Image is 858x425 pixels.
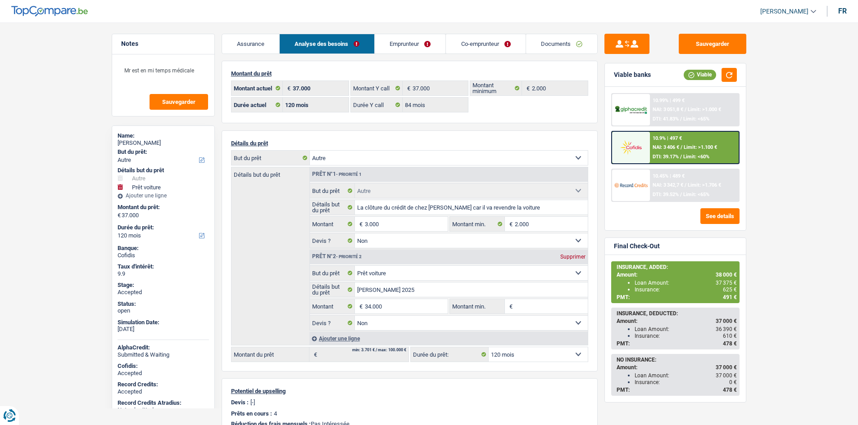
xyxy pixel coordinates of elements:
h5: Notes [121,40,205,48]
label: Durée du prêt: [118,224,207,231]
span: Sauvegarder [162,99,195,105]
div: Loan Amount: [635,372,737,379]
p: 4 [274,410,277,417]
span: € [283,81,293,95]
div: 10.9% | 497 € [653,135,682,141]
div: AlphaCredit: [118,344,209,351]
label: Montant [310,217,355,231]
span: / [685,107,686,112]
span: 478 € [723,340,737,347]
div: Loan Amount: [635,326,737,332]
label: But du prêt [310,266,355,280]
div: Insurance: [635,379,737,385]
div: Viable banks [614,71,651,79]
div: Amount: [617,364,737,371]
span: / [681,144,682,150]
div: 10.45% | 489 € [653,173,685,179]
span: Limit: >1.706 € [688,182,721,188]
span: € [522,81,532,95]
a: Co-emprunteur [446,34,525,54]
div: 9.9 [118,270,209,277]
div: Stage: [118,282,209,289]
label: But du prêt: [118,148,207,156]
label: Montant [310,299,355,313]
img: Record Credits [614,177,648,193]
div: Not submitted [118,407,209,414]
div: Status: [118,300,209,308]
span: / [685,182,686,188]
span: DTI: 39.17% [653,154,679,160]
div: Ajouter une ligne [118,192,209,199]
label: But du prêt [310,183,355,198]
a: [PERSON_NAME] [753,4,816,19]
div: Amount: [617,272,737,278]
div: Accepted [118,370,209,377]
button: Sauvegarder [150,94,208,110]
label: Détails but du prêt [232,167,309,178]
label: Devis ? [310,316,355,330]
a: Analyse des besoins [280,34,374,54]
p: Potentiel de upselling [231,388,588,394]
label: Durée Y call [351,98,403,112]
div: Accepted [118,388,209,395]
a: Assurance [222,34,279,54]
a: Emprunteur [375,34,445,54]
div: PMT: [617,387,737,393]
button: See details [700,208,740,224]
span: Limit: >1.000 € [688,107,721,112]
span: NAI: 3 406 € [653,144,679,150]
label: Montant min. [450,217,505,231]
div: Amount: [617,318,737,324]
div: Cofidis: [118,362,209,370]
span: € [505,299,515,313]
div: Accepted [118,289,209,296]
span: / [680,116,682,122]
div: Ajouter une ligne [309,332,588,345]
span: DTI: 39.52% [653,192,679,197]
span: € [403,81,413,95]
div: Loan Amount: [635,280,737,286]
span: 37 000 € [716,364,737,371]
div: Prêt n°1 [310,171,364,177]
span: - Priorité 1 [336,172,362,177]
div: Simulation Date: [118,319,209,326]
div: [PERSON_NAME] [118,139,209,147]
span: 37 000 € [716,372,737,379]
div: PMT: [617,340,737,347]
a: Documents [526,34,597,54]
div: fr [838,7,847,15]
span: / [680,192,682,197]
div: Final Check-Out [614,242,660,250]
span: € [355,217,365,231]
label: Montant actuel [232,81,283,95]
div: Submitted & Waiting [118,351,209,358]
div: min: 3.701 € / max: 100.000 € [352,348,406,352]
label: Détails but du prêt [310,282,355,297]
span: € [309,347,319,362]
label: Montant du prêt: [118,204,207,211]
span: 38 000 € [716,272,737,278]
span: DTI: 41.83% [653,116,679,122]
div: Détails but du prêt [118,167,209,174]
img: Cofidis [614,139,648,156]
div: Supprimer [558,254,588,259]
span: 0 € [729,379,737,385]
span: 491 € [723,294,737,300]
img: TopCompare Logo [11,6,88,17]
span: Limit: <65% [683,116,709,122]
div: 10.99% | 499 € [653,98,685,103]
img: AlphaCredit [614,105,648,115]
label: Montant Y call [351,81,403,95]
div: Insurance: [635,333,737,339]
span: Limit: <65% [683,192,709,197]
p: Devis : [231,399,249,406]
div: Name: [118,132,209,139]
div: PMT: [617,294,737,300]
p: Détails du prêt [231,140,588,147]
div: Viable [684,70,716,80]
span: Limit: >1.100 € [684,144,717,150]
span: € [505,217,515,231]
label: Montant du prêt [232,347,309,362]
label: Montant min. [450,299,505,313]
span: € [118,212,121,219]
